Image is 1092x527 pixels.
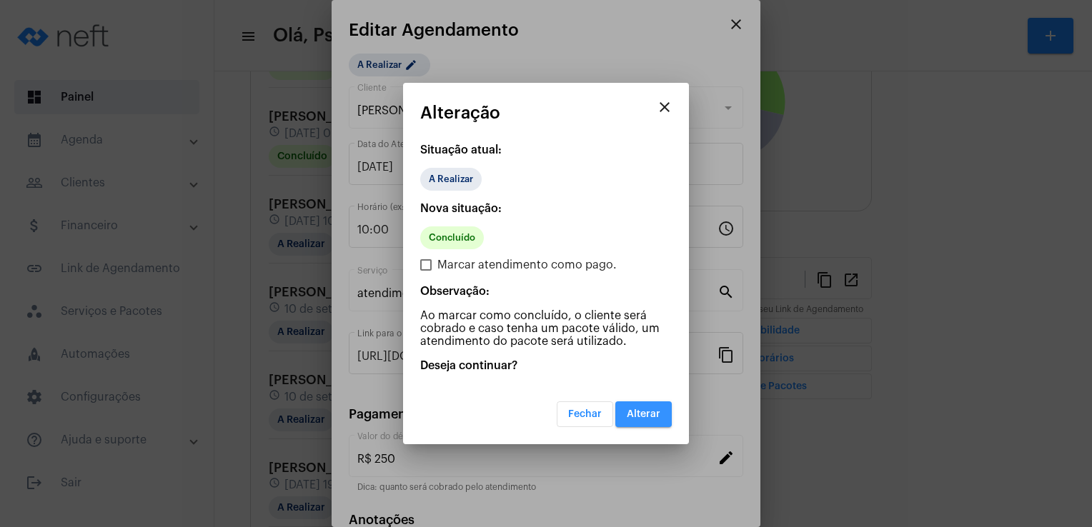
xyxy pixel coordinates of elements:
[568,409,602,419] span: Fechar
[420,309,672,348] p: Ao marcar como concluído, o cliente será cobrado e caso tenha um pacote válido, um atendimento do...
[420,202,672,215] p: Nova situação:
[420,144,672,156] p: Situação atual:
[557,401,613,427] button: Fechar
[656,99,673,116] mat-icon: close
[420,285,672,298] p: Observação:
[420,226,484,249] mat-chip: Concluído
[437,256,617,273] span: Marcar atendimento como pago.
[420,104,500,122] span: Alteração
[615,401,672,427] button: Alterar
[420,359,672,372] p: Deseja continuar?
[420,168,482,191] mat-chip: A Realizar
[627,409,660,419] span: Alterar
